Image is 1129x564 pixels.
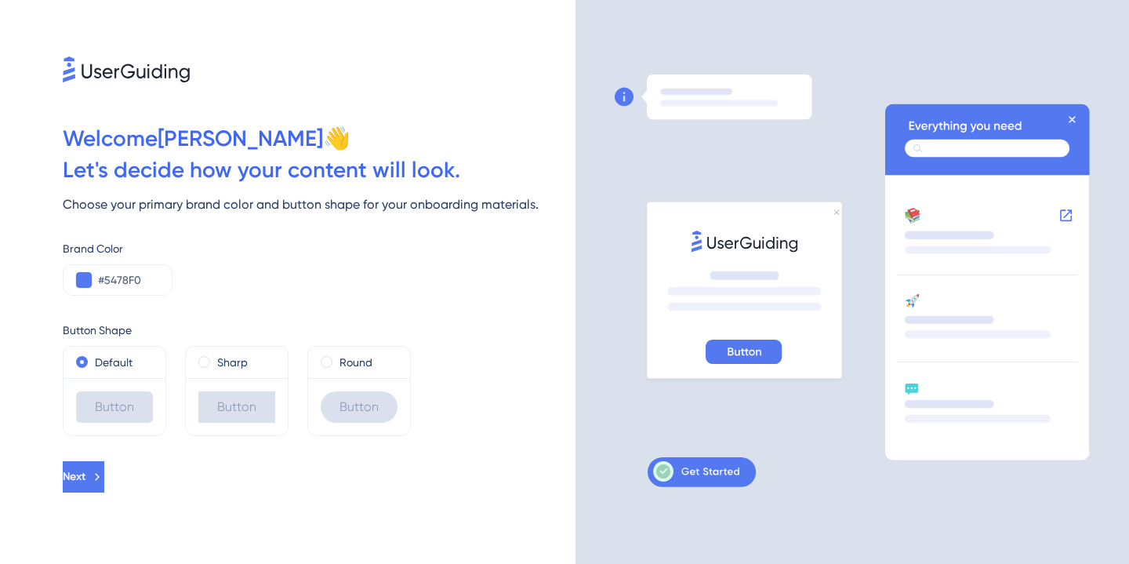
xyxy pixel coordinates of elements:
[63,195,575,214] div: Choose your primary brand color and button shape for your onboarding materials.
[76,391,153,423] div: Button
[63,468,85,486] span: Next
[63,321,575,340] div: Button Shape
[63,155,575,186] div: Let ' s decide how your content will look.
[95,353,133,372] label: Default
[339,353,372,372] label: Round
[217,353,248,372] label: Sharp
[63,239,575,258] div: Brand Color
[63,461,104,493] button: Next
[321,391,398,423] div: Button
[198,391,275,423] div: Button
[63,123,575,155] div: Welcome [PERSON_NAME] 👋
